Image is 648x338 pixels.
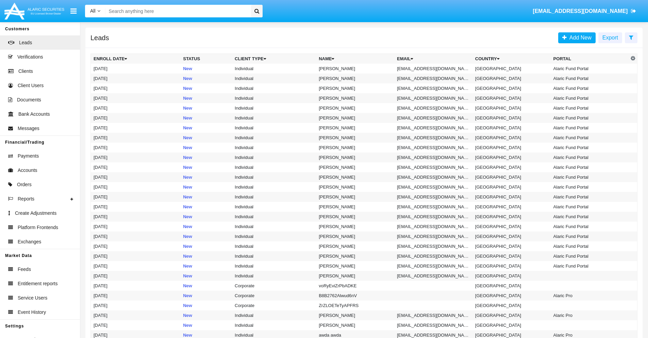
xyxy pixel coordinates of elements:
td: Alaric Fund Portal [551,202,629,212]
td: New [180,93,232,103]
th: Country [472,54,551,64]
img: Logo image [3,1,65,21]
td: [GEOGRAPHIC_DATA] [472,231,551,241]
td: New [180,64,232,74]
td: [GEOGRAPHIC_DATA] [472,222,551,231]
td: [GEOGRAPHIC_DATA] [472,143,551,152]
td: [DATE] [91,74,181,83]
td: [EMAIL_ADDRESS][DOMAIN_NAME] [394,152,472,162]
td: [EMAIL_ADDRESS][DOMAIN_NAME] [394,261,472,271]
td: Individual [232,261,316,271]
td: [GEOGRAPHIC_DATA] [472,212,551,222]
span: Documents [17,96,41,103]
td: [PERSON_NAME] [316,152,394,162]
td: [EMAIL_ADDRESS][DOMAIN_NAME] [394,182,472,192]
td: [DATE] [91,192,181,202]
td: [EMAIL_ADDRESS][DOMAIN_NAME] [394,320,472,330]
span: Create Adjustments [15,210,56,217]
td: New [180,251,232,261]
td: Individual [232,93,316,103]
td: Alaric Fund Portal [551,133,629,143]
td: New [180,143,232,152]
td: [PERSON_NAME] [316,202,394,212]
td: [PERSON_NAME] [316,103,394,113]
td: [GEOGRAPHIC_DATA] [472,241,551,251]
td: [DATE] [91,222,181,231]
td: B8B2762Alwud6nV [316,291,394,301]
td: New [180,320,232,330]
td: [PERSON_NAME] [316,182,394,192]
td: Alaric Fund Portal [551,182,629,192]
td: Individual [232,172,316,182]
span: Messages [18,125,39,132]
td: Alaric Fund Portal [551,192,629,202]
span: [EMAIL_ADDRESS][DOMAIN_NAME] [533,8,628,14]
span: Feeds [18,266,31,273]
span: Bank Accounts [18,111,50,118]
td: Individual [232,251,316,261]
span: Accounts [18,167,37,174]
span: Clients [18,68,33,75]
td: Alaric Fund Portal [551,251,629,261]
td: Individual [232,320,316,330]
td: [EMAIL_ADDRESS][DOMAIN_NAME] [394,93,472,103]
td: New [180,241,232,251]
td: [GEOGRAPHIC_DATA] [472,301,551,310]
td: [DATE] [91,172,181,182]
td: [GEOGRAPHIC_DATA] [472,113,551,123]
td: [EMAIL_ADDRESS][DOMAIN_NAME] [394,241,472,251]
td: [DATE] [91,281,181,291]
td: [DATE] [91,271,181,281]
td: [GEOGRAPHIC_DATA] [472,133,551,143]
td: [EMAIL_ADDRESS][DOMAIN_NAME] [394,64,472,74]
td: New [180,133,232,143]
td: Alaric Fund Portal [551,93,629,103]
span: All [90,8,96,14]
td: [EMAIL_ADDRESS][DOMAIN_NAME] [394,310,472,320]
span: Exchanges [18,238,41,245]
th: Status [180,54,232,64]
td: Individual [232,162,316,172]
td: New [180,202,232,212]
td: [EMAIL_ADDRESS][DOMAIN_NAME] [394,103,472,113]
td: Individual [232,64,316,74]
td: [EMAIL_ADDRESS][DOMAIN_NAME] [394,192,472,202]
td: Alaric Pro [551,310,629,320]
td: [DATE] [91,202,181,212]
td: [DATE] [91,251,181,261]
td: Individual [232,212,316,222]
td: Alaric Fund Portal [551,172,629,182]
td: Individual [232,133,316,143]
td: [EMAIL_ADDRESS][DOMAIN_NAME] [394,113,472,123]
td: New [180,291,232,301]
td: [EMAIL_ADDRESS][DOMAIN_NAME] [394,83,472,93]
button: Export [598,32,622,43]
span: Export [602,35,618,41]
td: New [180,103,232,113]
td: [PERSON_NAME] [316,162,394,172]
td: [PERSON_NAME] [316,251,394,261]
td: [GEOGRAPHIC_DATA] [472,251,551,261]
td: voRyEviZrPbADKE [316,281,394,291]
td: [GEOGRAPHIC_DATA] [472,172,551,182]
span: Event History [18,309,46,316]
td: New [180,261,232,271]
td: [DATE] [91,320,181,330]
td: [GEOGRAPHIC_DATA] [472,162,551,172]
td: [EMAIL_ADDRESS][DOMAIN_NAME] [394,251,472,261]
td: Corporate [232,301,316,310]
h5: Leads [90,35,109,41]
td: [PERSON_NAME] [316,192,394,202]
td: Individual [232,123,316,133]
td: Individual [232,202,316,212]
td: [DATE] [91,64,181,74]
td: [PERSON_NAME] [316,320,394,330]
td: Individual [232,222,316,231]
td: Corporate [232,281,316,291]
td: [DATE] [91,143,181,152]
th: Email [394,54,472,64]
td: New [180,172,232,182]
td: [EMAIL_ADDRESS][DOMAIN_NAME] [394,74,472,83]
td: Alaric Fund Portal [551,261,629,271]
td: New [180,231,232,241]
